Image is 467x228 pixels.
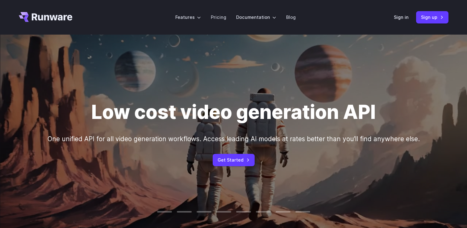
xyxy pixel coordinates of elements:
[211,14,226,21] a: Pricing
[19,12,73,22] a: Go to /
[394,14,409,21] a: Sign in
[286,14,296,21] a: Blog
[175,14,201,21] label: Features
[416,11,448,23] a: Sign up
[91,101,376,124] h1: Low cost video generation API
[48,134,420,144] p: One unified API for all video generation workflows. Access leading AI models at rates better than...
[236,14,276,21] label: Documentation
[213,154,255,166] a: Get Started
